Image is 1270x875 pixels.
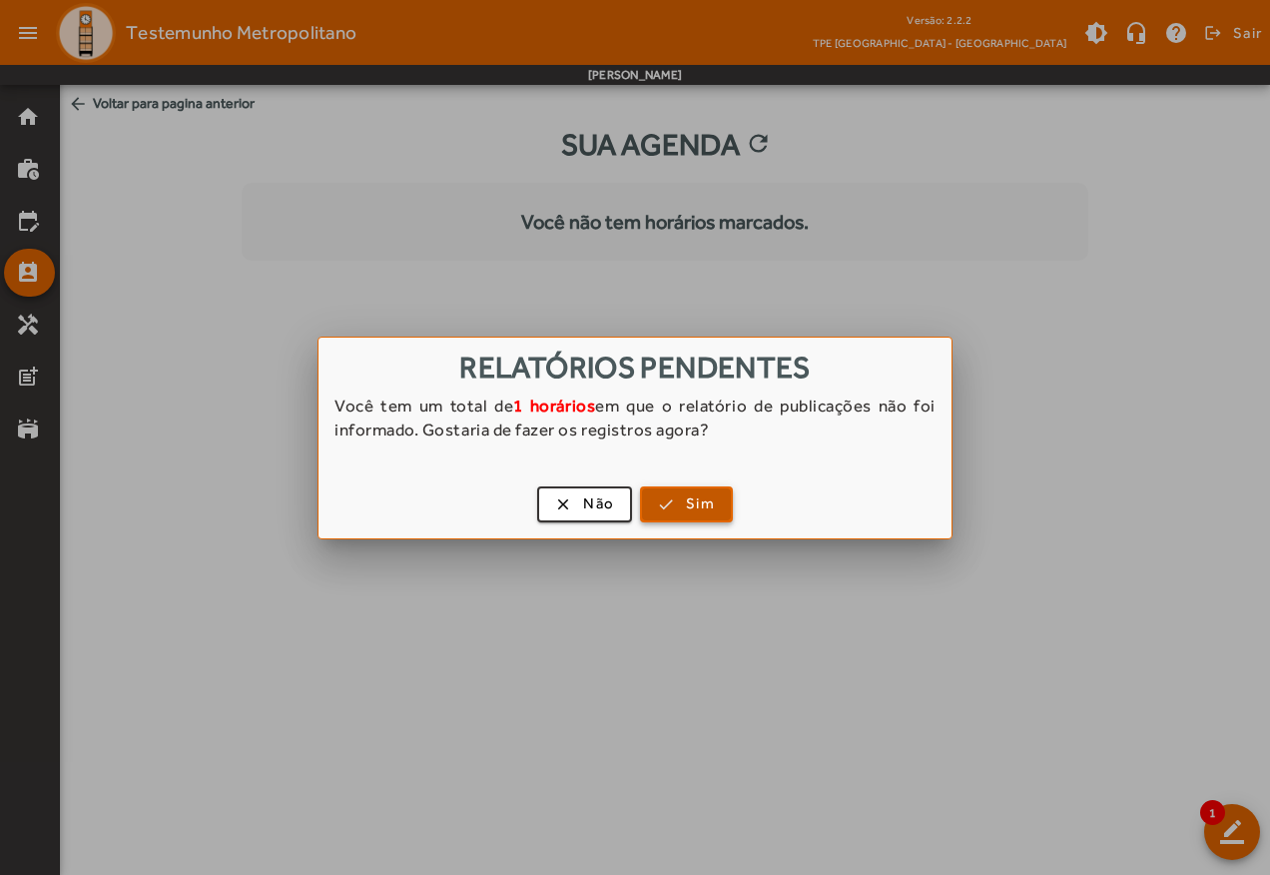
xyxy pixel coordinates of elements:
span: Sim [686,492,715,515]
span: Não [583,492,614,515]
button: Não [537,486,632,522]
span: 1 horários [513,396,595,416]
div: Você tem um total de em que o relatório de publicações não foi informado. Gostaria de fazer os re... [318,394,952,461]
span: Relatórios pendentes [459,350,811,385]
button: Sim [640,486,733,522]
